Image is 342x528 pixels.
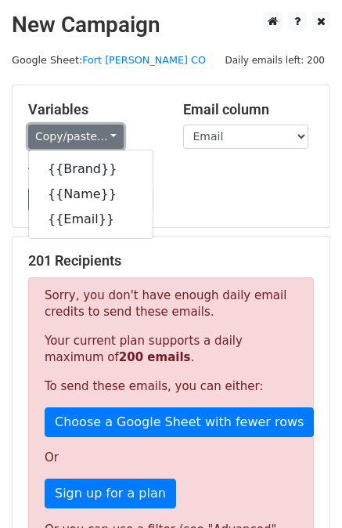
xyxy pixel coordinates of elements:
[219,52,330,69] span: Daily emails left: 200
[219,54,330,66] a: Daily emails left: 200
[29,207,153,232] a: {{Email}}
[28,125,124,149] a: Copy/paste...
[45,333,297,366] p: Your current plan supports a daily maximum of .
[45,378,297,395] p: To send these emails, you can either:
[45,407,314,437] a: Choose a Google Sheet with fewer rows
[28,252,314,269] h5: 201 Recipients
[29,182,153,207] a: {{Name}}
[119,350,191,364] strong: 200 emails
[45,450,297,466] p: Or
[45,288,297,320] p: Sorry, you don't have enough daily email credits to send these emails.
[183,101,315,118] h5: Email column
[82,54,206,66] a: Fort [PERSON_NAME] CO
[28,101,160,118] h5: Variables
[29,157,153,182] a: {{Brand}}
[45,479,176,508] a: Sign up for a plan
[264,453,342,528] iframe: Chat Widget
[12,12,330,38] h2: New Campaign
[12,54,206,66] small: Google Sheet:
